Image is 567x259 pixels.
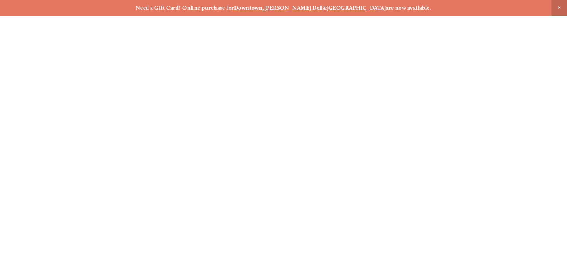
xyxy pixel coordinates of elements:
strong: Need a Gift Card? Online purchase for [136,4,234,11]
a: [GEOGRAPHIC_DATA] [327,4,386,11]
a: [PERSON_NAME] Dell [264,4,323,11]
strong: & [323,4,327,11]
strong: are now available. [386,4,431,11]
a: Downtown [234,4,263,11]
strong: , [262,4,264,11]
